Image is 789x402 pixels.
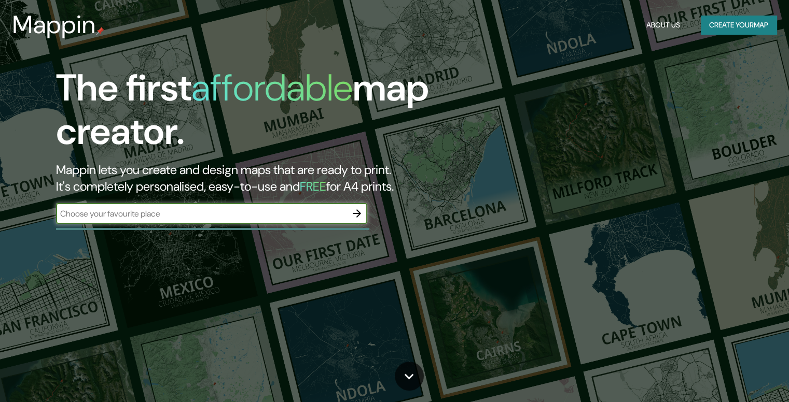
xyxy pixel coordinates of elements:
[96,27,104,35] img: mappin-pin
[642,16,684,35] button: About Us
[191,64,353,112] h1: affordable
[56,208,347,220] input: Choose your favourite place
[56,66,451,162] h1: The first map creator.
[56,162,451,195] h2: Mappin lets you create and design maps that are ready to print. It's completely personalised, eas...
[12,10,96,39] h3: Mappin
[300,178,326,194] h5: FREE
[701,16,777,35] button: Create yourmap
